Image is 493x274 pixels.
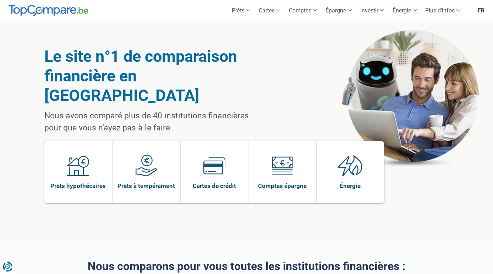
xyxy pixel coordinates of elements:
a: Prêts hypothécaires Prêts hypothécaires [44,141,113,203]
a: Comptes épargne Comptes épargne [248,141,316,203]
span: Énergie [340,182,361,190]
span: Prêts à tempérament [117,182,175,190]
a: Prêts à tempérament Prêts à tempérament [113,141,180,203]
p: Nous avons comparé plus de 40 institutions financières pour que vous n'ayez pas à le faire [44,110,267,134]
span: Comptes épargne [258,182,307,190]
img: Cartes de crédit [203,155,225,177]
img: Comptes épargne [271,155,293,177]
span: Cartes de crédit [193,182,236,190]
img: Énergie [338,155,363,177]
a: Cartes de crédit Cartes de crédit [181,141,248,203]
h1: Le site n°1 de comparaison financière en [GEOGRAPHIC_DATA] [44,47,267,105]
img: TopCompare [9,5,88,16]
h2: Nous comparons pour vous toutes les institutions financières : [44,260,449,273]
img: Prêts à tempérament [135,155,157,177]
a: Énergie Énergie [317,141,384,203]
span: Prêts hypothécaires [50,182,106,190]
img: Prêts hypothécaires [67,155,89,177]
